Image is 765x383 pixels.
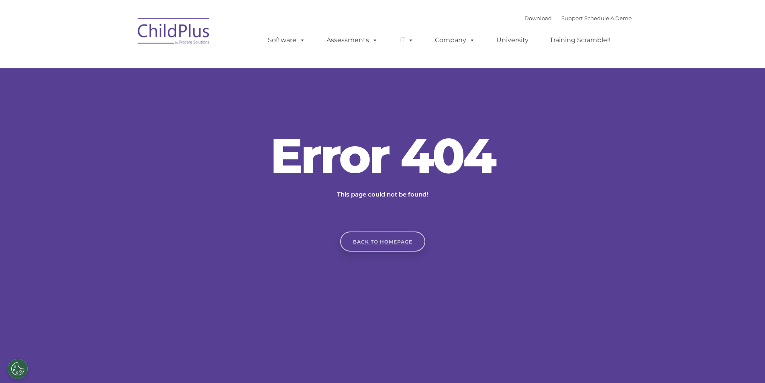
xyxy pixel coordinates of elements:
a: Training Scramble!! [542,32,618,48]
a: Software [260,32,313,48]
a: IT [391,32,422,48]
p: This page could not be found! [298,190,467,199]
h2: Error 404 [262,131,503,180]
a: Support [561,15,583,21]
button: Cookies Settings [8,359,28,379]
a: Company [427,32,483,48]
img: ChildPlus by Procare Solutions [134,12,214,53]
a: Schedule A Demo [584,15,632,21]
a: University [488,32,537,48]
a: Assessments [318,32,386,48]
a: Back to homepage [340,231,425,252]
a: Download [524,15,552,21]
font: | [524,15,632,21]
